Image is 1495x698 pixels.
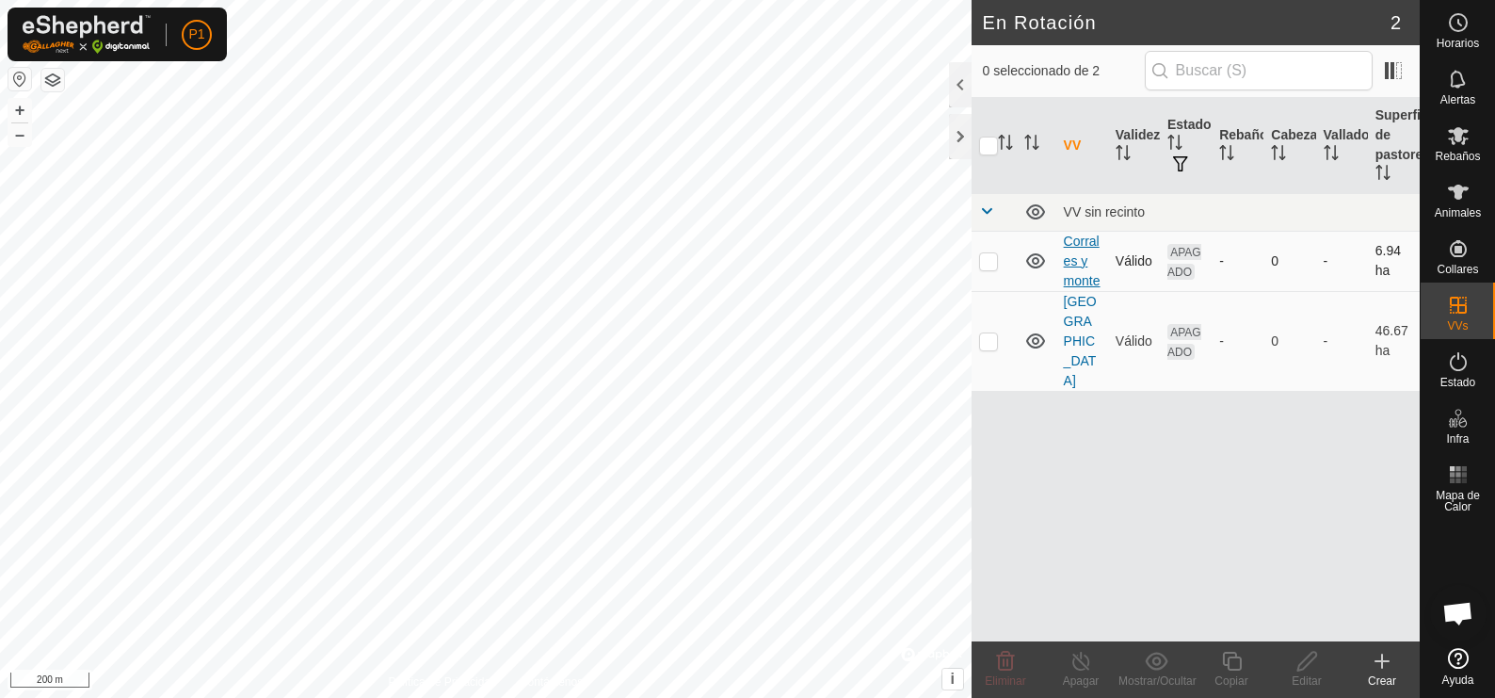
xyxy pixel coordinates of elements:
[1447,320,1468,332] span: VVs
[388,674,496,690] a: Política de Privacidad
[1194,673,1269,690] div: Copiar
[998,138,1013,153] p-sorticon: Activar para ordenar
[1064,204,1412,219] div: VV sin recinto
[1064,234,1101,288] a: Corrales y monte
[1368,291,1420,391] td: 46.67 ha
[983,61,1145,81] span: 0 seleccionado de 2
[1437,264,1478,275] span: Collares
[1118,673,1194,690] div: Mostrar/Ocultar
[1219,332,1256,351] div: -
[520,674,583,690] a: Contáctenos
[1263,231,1315,291] td: 0
[1108,98,1160,194] th: Validez
[1368,231,1420,291] td: 6.94 ha
[1421,641,1495,693] a: Ayuda
[950,671,954,687] span: i
[1440,377,1475,388] span: Estado
[1446,433,1469,445] span: Infra
[1324,148,1339,163] p-sorticon: Activar para ordenar
[1024,138,1039,153] p-sorticon: Activar para ordenar
[1391,8,1401,37] span: 2
[1435,207,1481,219] span: Animales
[41,69,64,91] button: Capas del Mapa
[1167,324,1201,360] span: APAGADO
[1043,673,1118,690] div: Apagar
[1064,294,1097,388] a: [GEOGRAPHIC_DATA]
[1269,673,1344,690] div: Editar
[8,99,31,122] button: +
[8,68,31,90] button: Restablecer Mapa
[23,15,151,54] img: Logo Gallagher
[1056,98,1108,194] th: VV
[1263,98,1315,194] th: Cabezas
[1212,98,1263,194] th: Rebaño
[942,669,963,690] button: i
[1219,148,1234,163] p-sorticon: Activar para ordenar
[1316,98,1368,194] th: Vallado
[1271,148,1286,163] p-sorticon: Activar para ordenar
[1368,98,1420,194] th: Superficie de pastoreo
[1108,231,1160,291] td: Válido
[1263,291,1315,391] td: 0
[1167,138,1182,153] p-sorticon: Activar para ordenar
[1430,585,1487,641] a: Chat abierto
[985,674,1025,688] span: Eliminar
[983,11,1391,34] h2: En Rotación
[1442,674,1474,686] span: Ayuda
[1425,490,1490,512] span: Mapa de Calor
[1145,51,1373,90] input: Buscar (S)
[1160,98,1212,194] th: Estado
[1344,673,1420,690] div: Crear
[1316,231,1368,291] td: -
[1440,94,1475,106] span: Alertas
[1375,168,1391,183] p-sorticon: Activar para ordenar
[1435,151,1480,162] span: Rebaños
[188,24,204,44] span: P1
[8,123,31,146] button: –
[1219,252,1256,271] div: -
[1108,291,1160,391] td: Válido
[1116,148,1131,163] p-sorticon: Activar para ordenar
[1437,38,1479,49] span: Horarios
[1167,244,1201,280] span: APAGADO
[1316,291,1368,391] td: -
